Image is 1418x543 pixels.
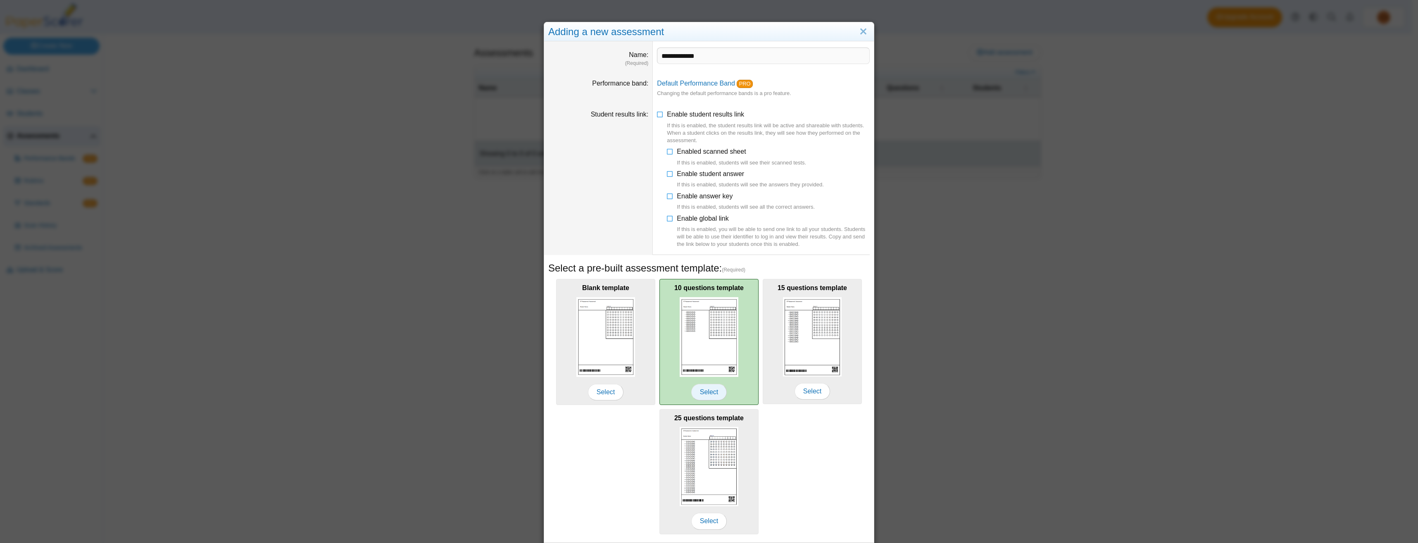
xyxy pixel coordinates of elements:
[677,170,824,189] span: Enable student answer
[657,90,791,96] small: Changing the default performance bands is a pro feature.
[680,427,738,506] img: scan_sheet_25_questions.png
[677,159,806,167] div: If this is enabled, students will see their scanned tests.
[722,267,745,274] span: (Required)
[544,22,874,42] div: Adding a new assessment
[857,25,870,39] a: Close
[548,60,648,67] dfn: (Required)
[592,80,648,87] label: Performance band
[677,215,870,248] span: Enable global link
[677,148,806,167] span: Enabled scanned sheet
[677,203,815,211] div: If this is enabled, students will see all the correct answers.
[548,261,870,275] h5: Select a pre-built assessment template:
[588,384,623,400] span: Select
[591,111,649,118] label: Student results link
[667,111,870,144] span: Enable student results link
[691,384,727,400] span: Select
[667,122,870,145] div: If this is enabled, the student results link will be active and shareable with students. When a s...
[576,297,635,377] img: scan_sheet_blank.png
[677,226,870,248] div: If this is enabled, you will be able to send one link to all your students. Students will be able...
[674,284,744,291] b: 10 questions template
[783,297,842,376] img: scan_sheet_15_questions.png
[677,193,815,211] span: Enable answer key
[795,383,830,400] span: Select
[674,414,744,422] b: 25 questions template
[657,80,735,87] a: Default Performance Band
[677,181,824,188] div: If this is enabled, students will see the answers they provided.
[691,513,727,529] span: Select
[737,80,753,88] a: PRO
[582,284,629,291] b: Blank template
[778,284,847,291] b: 15 questions template
[680,297,738,377] img: scan_sheet_10_questions.png
[629,51,648,58] label: Name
